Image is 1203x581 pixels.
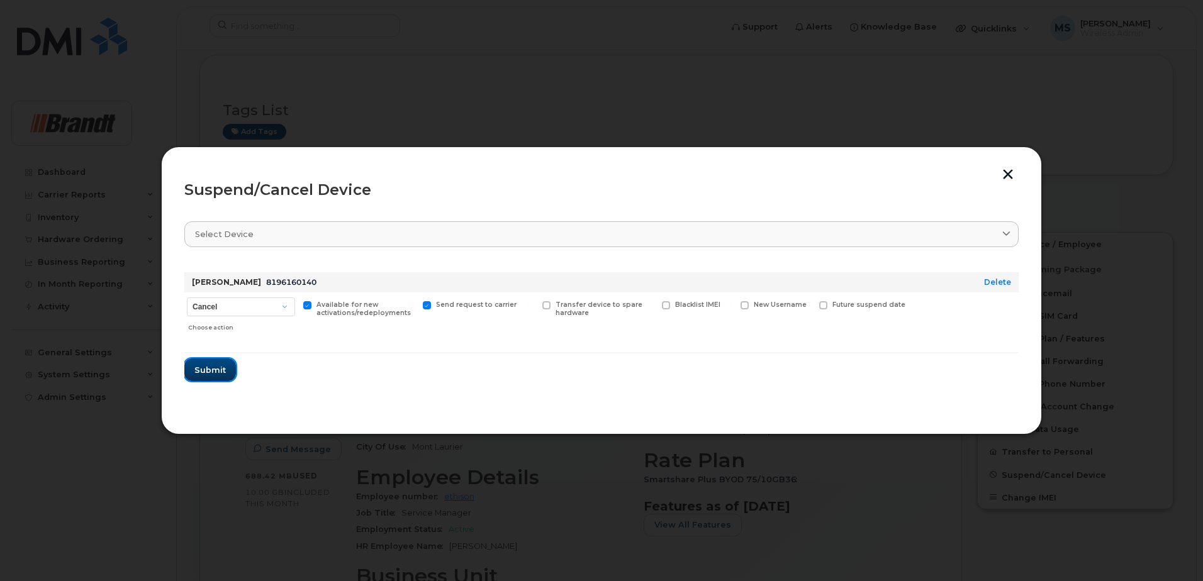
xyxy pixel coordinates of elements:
div: Choose action [188,318,295,333]
input: Send request to carrier [408,301,414,307]
input: Future suspend date [804,301,810,307]
input: Blacklist IMEI [647,301,653,307]
input: New Username [725,301,732,307]
input: Transfer device to spare hardware [527,301,534,307]
span: 8196160140 [266,277,316,287]
span: New Username [754,301,807,309]
div: Suspend/Cancel Device [184,182,1019,197]
a: Delete [984,277,1011,287]
span: Transfer device to spare hardware [556,301,642,317]
input: Available for new activations/redeployments [288,301,294,307]
strong: [PERSON_NAME] [192,277,261,287]
a: Select device [184,221,1019,247]
span: Blacklist IMEI [675,301,720,309]
button: Submit [184,358,236,381]
span: Submit [194,364,226,376]
span: Future suspend date [832,301,905,309]
span: Available for new activations/redeployments [316,301,411,317]
span: Send request to carrier [436,301,517,309]
span: Select device [195,228,254,240]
